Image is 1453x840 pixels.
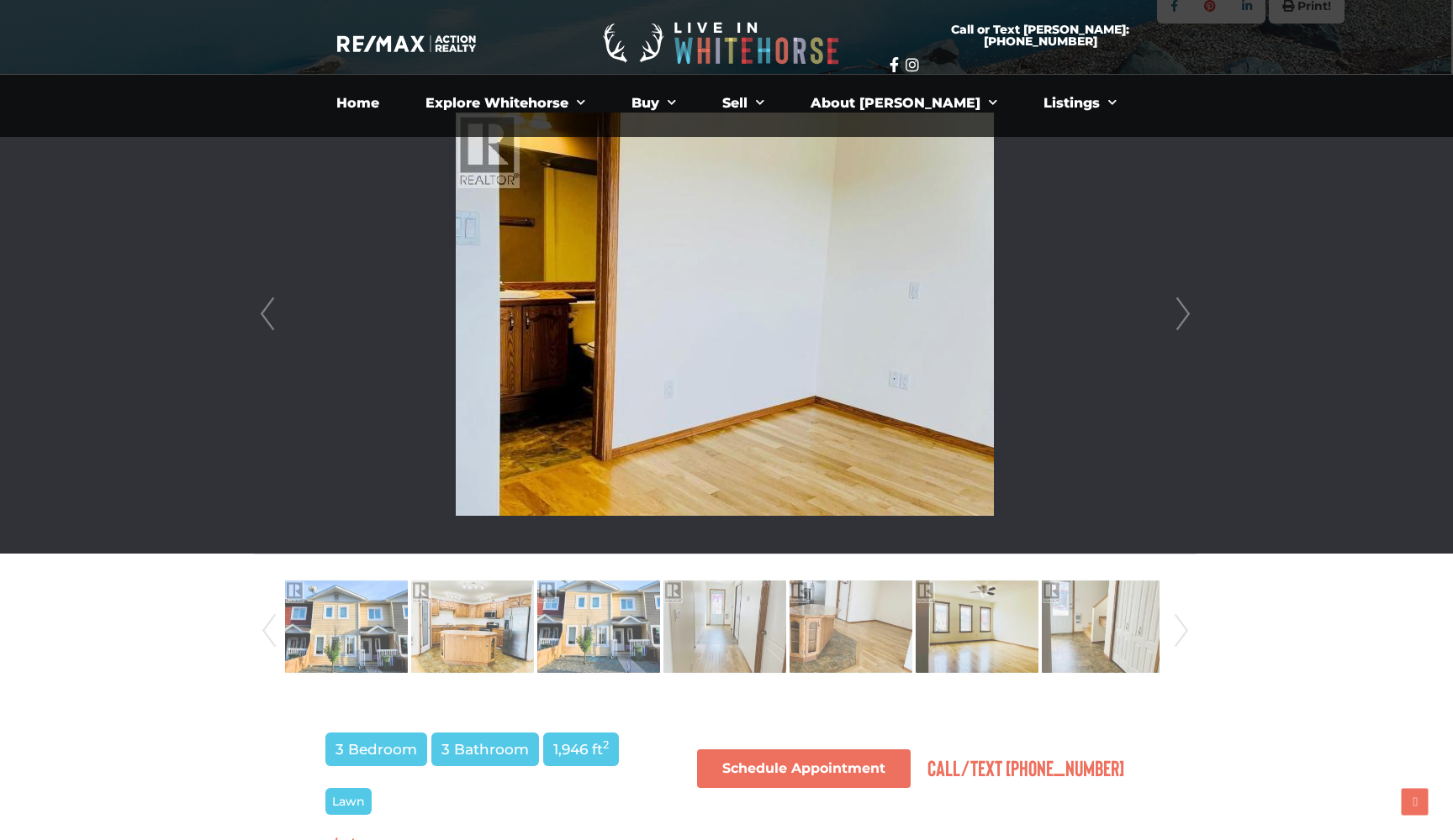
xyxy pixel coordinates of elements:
img: Property-28730904-Photo-3.jpg [537,579,660,675]
img: Property-28730904-Photo-1.jpg [285,579,408,675]
span: Call or Text [PERSON_NAME]: [PHONE_NUMBER] [910,24,1170,47]
a: Next [1169,574,1194,688]
span: Lawn [325,788,372,815]
img: Property-28730904-Photo-4.jpg [663,579,786,675]
img: Property-28730904-Photo-7.jpg [1042,579,1165,675]
a: Call or Text [PERSON_NAME]: [PHONE_NUMBER] [890,13,1191,57]
span: Schedule Appointment [722,762,885,775]
span: 1,946 ft [543,732,619,766]
a: Prev [255,75,280,554]
a: Explore Whitehorse [413,87,598,120]
a: Prev [256,574,282,688]
a: Listings [1031,87,1129,120]
span: 3 Bathroom [431,732,539,766]
a: About [PERSON_NAME] [798,87,1010,120]
a: Sell [710,87,777,120]
a: Schedule Appointment [697,749,911,788]
nav: Menu [264,87,1189,120]
img: 37 Skookum Drive, Whitehorse, Yukon Y1A 0N1 - Photo 19 - 16727 [456,113,994,516]
a: Next [1170,75,1196,554]
a: Home [324,87,392,120]
img: Property-28730904-Photo-6.jpg [916,579,1038,675]
a: Buy [619,87,689,120]
img: Property-28730904-Photo-5.jpg [790,579,912,675]
span: Call/Text [PHONE_NUMBER] [927,754,1124,780]
img: Property-28730904-Photo-2.jpg [411,579,534,675]
span: 3 Bedroom [325,732,427,766]
sup: 2 [603,738,609,751]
